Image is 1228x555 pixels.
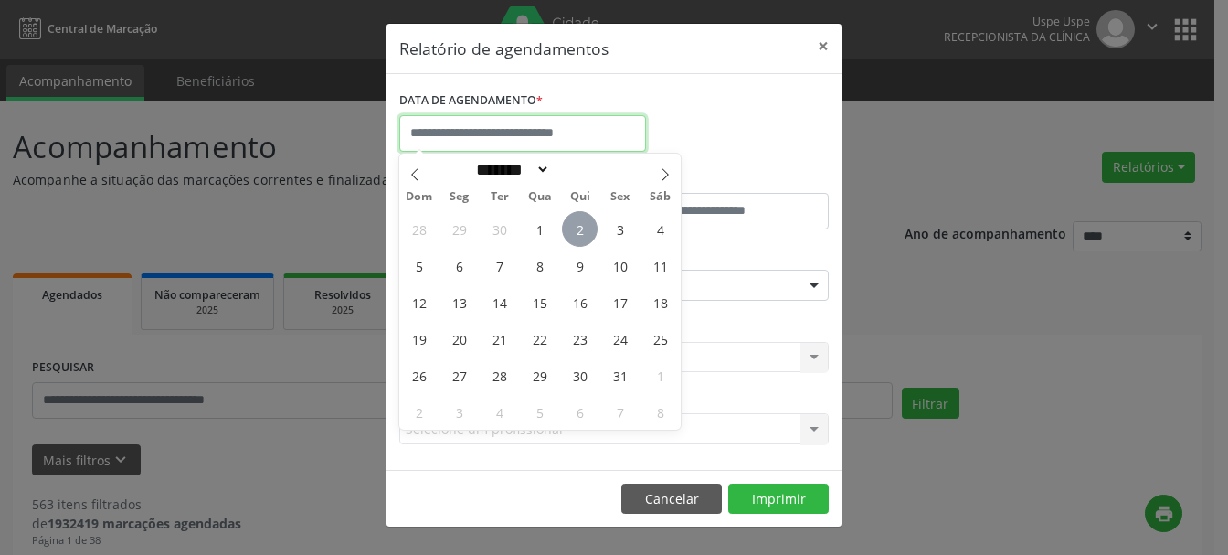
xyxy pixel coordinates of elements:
span: Outubro 10, 2025 [602,248,638,283]
span: Qua [520,191,560,203]
span: Novembro 1, 2025 [642,358,678,393]
button: Close [805,24,842,69]
span: Outubro 19, 2025 [401,321,437,357]
span: Outubro 14, 2025 [482,284,517,320]
select: Month [470,160,550,179]
span: Outubro 16, 2025 [562,284,598,320]
span: Outubro 24, 2025 [602,321,638,357]
span: Outubro 18, 2025 [642,284,678,320]
span: Qui [560,191,600,203]
span: Outubro 13, 2025 [441,284,477,320]
span: Outubro 30, 2025 [562,358,598,393]
span: Outubro 4, 2025 [642,211,678,247]
button: Cancelar [621,484,722,515]
span: Outubro 12, 2025 [401,284,437,320]
span: Outubro 15, 2025 [522,284,557,320]
span: Outubro 25, 2025 [642,321,678,357]
input: Year [550,160,610,179]
span: Outubro 23, 2025 [562,321,598,357]
span: Novembro 6, 2025 [562,394,598,430]
span: Setembro 30, 2025 [482,211,517,247]
label: ATÉ [619,165,829,193]
span: Ter [480,191,520,203]
span: Outubro 11, 2025 [642,248,678,283]
span: Outubro 28, 2025 [482,358,517,393]
span: Outubro 8, 2025 [522,248,557,283]
span: Outubro 2, 2025 [562,211,598,247]
span: Novembro 5, 2025 [522,394,557,430]
span: Outubro 3, 2025 [602,211,638,247]
span: Outubro 21, 2025 [482,321,517,357]
label: DATA DE AGENDAMENTO [399,87,543,115]
span: Novembro 7, 2025 [602,394,638,430]
span: Setembro 29, 2025 [441,211,477,247]
span: Novembro 3, 2025 [441,394,477,430]
span: Dom [399,191,439,203]
span: Sáb [640,191,681,203]
span: Outubro 7, 2025 [482,248,517,283]
span: Outubro 1, 2025 [522,211,557,247]
span: Outubro 22, 2025 [522,321,557,357]
span: Outubro 29, 2025 [522,358,557,393]
span: Novembro 8, 2025 [642,394,678,430]
span: Outubro 6, 2025 [441,248,477,283]
span: Outubro 26, 2025 [401,358,437,393]
span: Setembro 28, 2025 [401,211,437,247]
span: Novembro 4, 2025 [482,394,517,430]
span: Outubro 20, 2025 [441,321,477,357]
span: Seg [439,191,480,203]
span: Outubro 5, 2025 [401,248,437,283]
span: Outubro 17, 2025 [602,284,638,320]
span: Outubro 27, 2025 [441,358,477,393]
span: Sex [600,191,640,203]
h5: Relatório de agendamentos [399,37,609,60]
button: Imprimir [728,484,829,515]
span: Novembro 2, 2025 [401,394,437,430]
span: Outubro 9, 2025 [562,248,598,283]
span: Outubro 31, 2025 [602,358,638,393]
